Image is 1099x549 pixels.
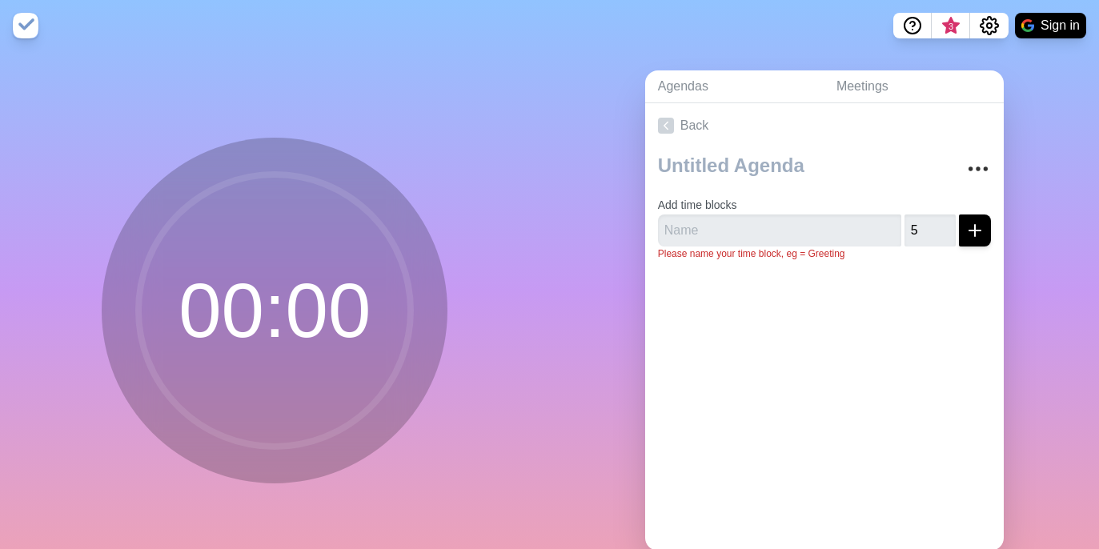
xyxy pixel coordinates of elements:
label: Add time blocks [658,198,737,211]
input: Mins [904,214,956,246]
img: google logo [1021,19,1034,32]
img: timeblocks logo [13,13,38,38]
input: Name [658,214,901,246]
button: More [962,153,994,185]
a: Agendas [645,70,824,103]
button: Help [893,13,932,38]
span: 3 [945,20,957,33]
button: What’s new [932,13,970,38]
button: Settings [970,13,1009,38]
p: Please name your time block, eg = Greeting [658,246,991,261]
button: Sign in [1015,13,1086,38]
a: Back [645,103,1004,148]
a: Meetings [824,70,1004,103]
